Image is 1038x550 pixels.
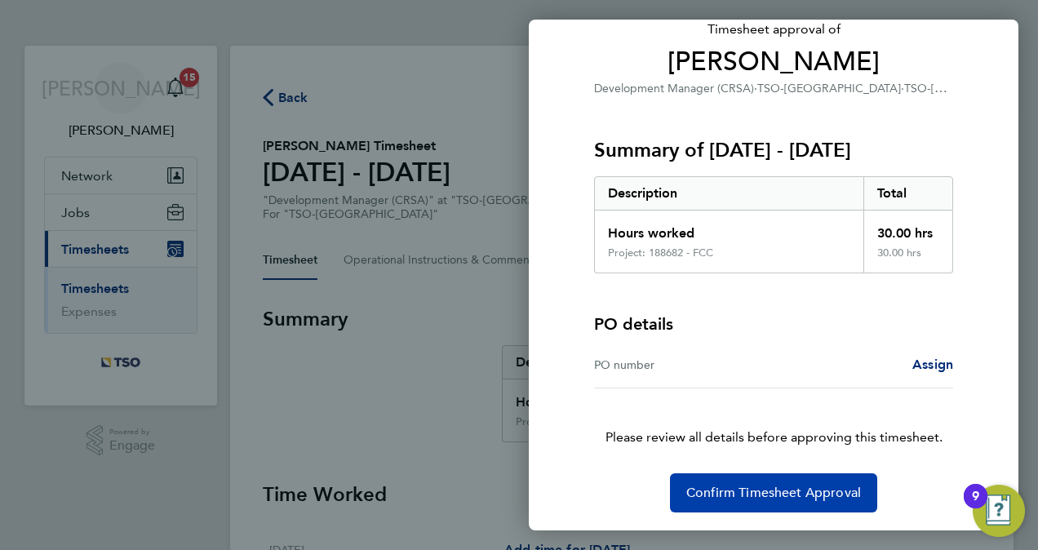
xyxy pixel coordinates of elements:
[595,177,863,210] div: Description
[594,46,953,78] span: [PERSON_NAME]
[972,496,979,517] div: 9
[594,82,754,95] span: Development Manager (CRSA)
[754,82,757,95] span: ·
[912,357,953,372] span: Assign
[594,20,953,39] span: Timesheet approval of
[594,137,953,163] h3: Summary of [DATE] - [DATE]
[594,313,673,335] h4: PO details
[757,82,901,95] span: TSO-[GEOGRAPHIC_DATA]
[670,473,877,512] button: Confirm Timesheet Approval
[594,355,774,375] div: PO number
[863,211,953,246] div: 30.00 hrs
[608,246,713,259] div: Project: 188682 - FCC
[595,211,863,246] div: Hours worked
[863,177,953,210] div: Total
[594,176,953,273] div: Summary of 02 - 08 Aug 2025
[901,82,904,95] span: ·
[973,485,1025,537] button: Open Resource Center, 9 new notifications
[863,246,953,273] div: 30.00 hrs
[574,388,973,447] p: Please review all details before approving this timesheet.
[686,485,861,501] span: Confirm Timesheet Approval
[912,355,953,375] a: Assign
